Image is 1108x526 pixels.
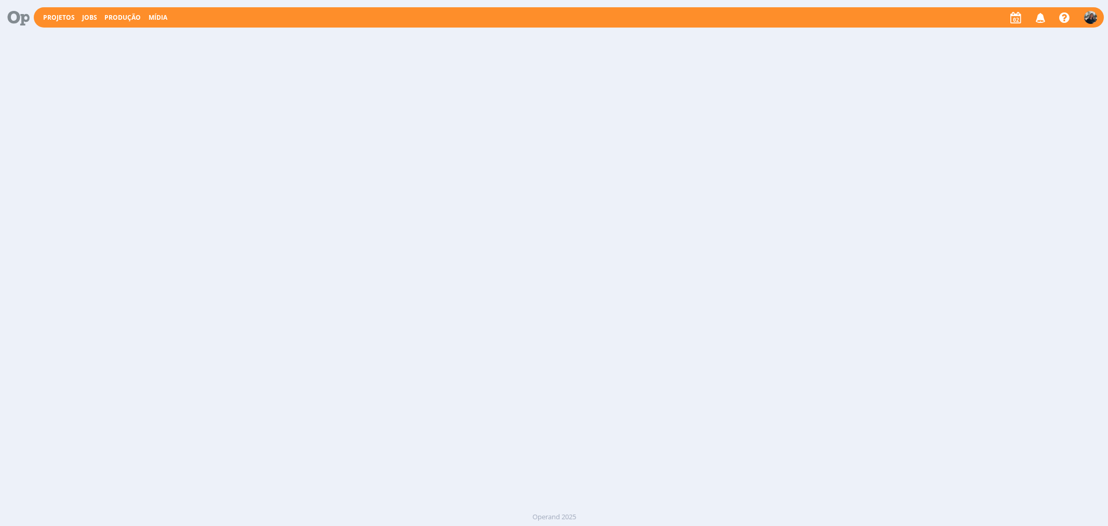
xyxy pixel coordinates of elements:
[79,14,100,22] button: Jobs
[101,14,144,22] button: Produção
[104,13,141,22] a: Produção
[82,13,97,22] a: Jobs
[1084,11,1097,24] img: M
[1084,8,1098,27] button: M
[40,14,78,22] button: Projetos
[43,13,75,22] a: Projetos
[149,13,167,22] a: Mídia
[145,14,170,22] button: Mídia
